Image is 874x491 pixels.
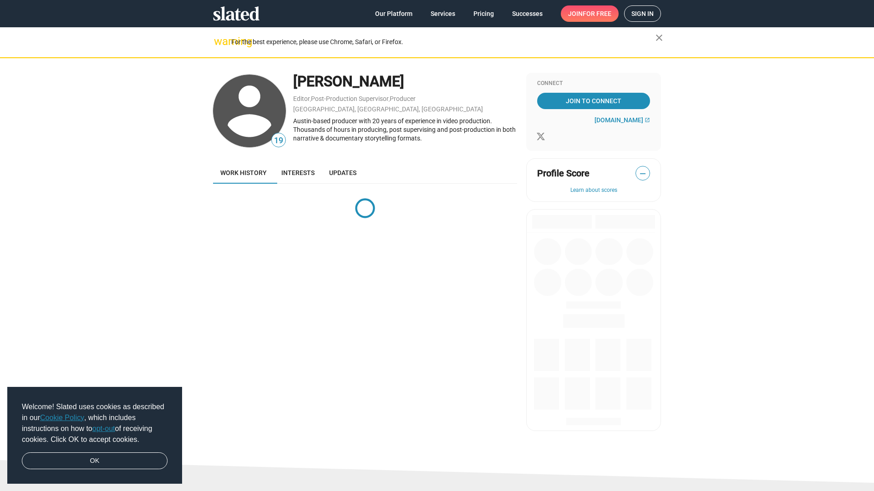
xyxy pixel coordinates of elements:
a: Join To Connect [537,93,650,109]
a: Updates [322,162,364,184]
a: Services [423,5,462,22]
div: [PERSON_NAME] [293,72,517,91]
div: Connect [537,80,650,87]
span: Welcome! Slated uses cookies as described in our , which includes instructions on how to of recei... [22,401,168,445]
span: Services [431,5,455,22]
div: For the best experience, please use Chrome, Safari, or Firefox. [231,36,655,48]
span: Join To Connect [539,93,648,109]
a: Our Platform [368,5,420,22]
button: Learn about scores [537,187,650,194]
span: Our Platform [375,5,412,22]
span: — [636,168,650,180]
a: Interests [274,162,322,184]
mat-icon: close [654,32,665,43]
span: Updates [329,169,356,176]
a: [DOMAIN_NAME] [595,116,650,124]
span: Work history [220,169,267,176]
a: Successes [505,5,550,22]
a: Joinfor free [561,5,619,22]
span: 19 [272,135,285,147]
span: , [310,97,311,102]
a: Sign in [624,5,661,22]
a: [GEOGRAPHIC_DATA], [GEOGRAPHIC_DATA], [GEOGRAPHIC_DATA] [293,105,483,113]
div: Austin-based producer with 20 years of experience in video production. Thousands of hours in prod... [293,117,517,142]
span: Successes [512,5,543,22]
a: Work history [213,162,274,184]
span: Join [568,5,611,22]
span: Sign in [631,6,654,21]
div: cookieconsent [7,387,182,484]
mat-icon: warning [214,36,225,47]
a: Editor [293,95,310,102]
span: Pricing [473,5,494,22]
a: Pricing [466,5,501,22]
a: dismiss cookie message [22,452,168,470]
a: Post-Production Supervisor [311,95,389,102]
a: Cookie Policy [40,414,84,421]
span: Profile Score [537,167,589,180]
span: Interests [281,169,315,176]
span: [DOMAIN_NAME] [595,116,643,124]
span: for free [583,5,611,22]
mat-icon: open_in_new [645,117,650,123]
a: opt-out [92,425,115,432]
a: Producer [390,95,416,102]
